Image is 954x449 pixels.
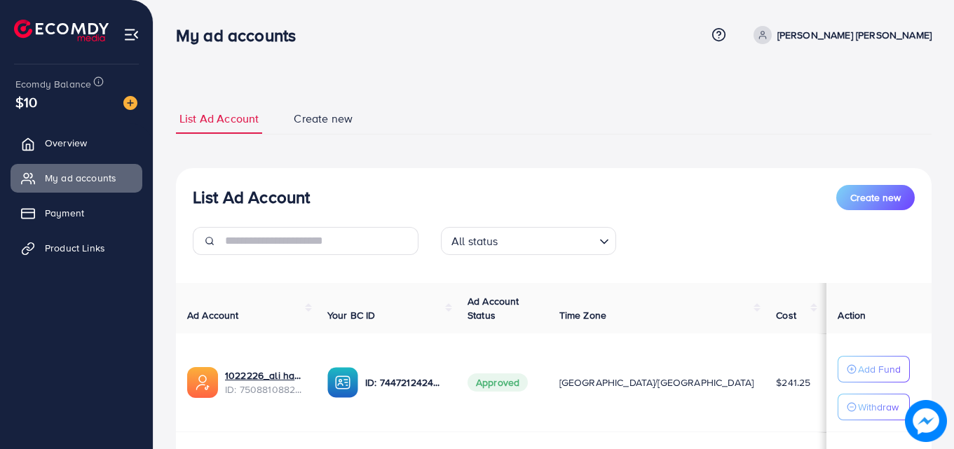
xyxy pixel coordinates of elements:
span: Ad Account Status [468,294,519,322]
span: $241.25 [776,375,810,389]
a: My ad accounts [11,164,142,192]
div: Search for option [441,227,616,255]
span: Time Zone [559,308,606,322]
a: Product Links [11,234,142,262]
p: [PERSON_NAME] [PERSON_NAME] [777,27,932,43]
div: <span class='underline'>1022226_ali hassan_1748281284297</span></br>7508810882194128913 [225,368,305,397]
span: All status [449,231,501,251]
input: Search for option [503,228,594,251]
a: Payment [11,199,142,227]
span: [GEOGRAPHIC_DATA]/[GEOGRAPHIC_DATA] [559,375,754,389]
img: ic-ba-acc.ded83a64.svg [327,367,358,398]
img: menu [123,27,139,43]
span: List Ad Account [179,111,259,127]
h3: My ad accounts [176,25,307,46]
button: Add Fund [838,356,910,382]
a: [PERSON_NAME] [PERSON_NAME] [748,26,932,44]
span: Overview [45,136,87,150]
p: Add Fund [858,361,901,378]
span: Product Links [45,241,105,255]
a: Overview [11,129,142,157]
span: $10 [15,92,37,112]
span: Approved [468,373,528,392]
h3: List Ad Account [193,187,310,207]
span: Payment [45,206,84,220]
p: ID: 7447212424631140353 [365,374,445,391]
a: 1022226_ali hassan_1748281284297 [225,368,305,382]
span: ID: 7508810882194128913 [225,382,305,396]
span: Your BC ID [327,308,376,322]
span: My ad accounts [45,171,116,185]
button: Withdraw [838,394,910,420]
p: Withdraw [858,399,899,415]
button: Create new [836,185,915,210]
img: image [905,400,947,442]
span: Create new [294,111,353,127]
span: Ad Account [187,308,239,322]
span: Ecomdy Balance [15,77,91,91]
span: Action [838,308,866,322]
img: ic-ads-acc.e4c84228.svg [187,367,218,398]
span: Create new [850,191,901,205]
img: image [123,96,137,110]
img: logo [14,20,109,41]
span: Cost [776,308,796,322]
